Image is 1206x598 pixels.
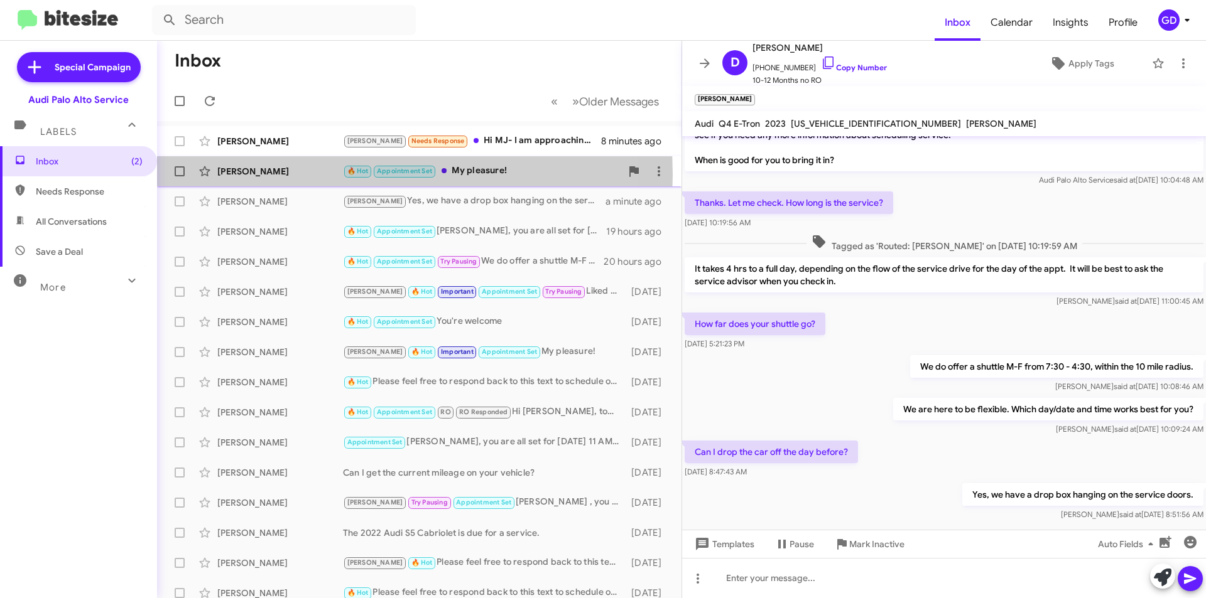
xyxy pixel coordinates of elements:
button: Apply Tags [1017,52,1146,75]
a: Copy Number [821,63,887,72]
button: Previous [543,88,565,114]
span: [PERSON_NAME] [347,287,403,296]
span: 10-12 Months no RO [752,74,887,87]
div: [DATE] [625,406,671,419]
button: GD [1148,9,1192,31]
div: [DATE] [625,436,671,449]
p: It takes 4 hrs to a full day, depending on the flow of the service drive for the day of the appt.... [685,257,1203,292]
span: said at [1114,382,1136,391]
div: Audi Palo Alto Service [28,93,129,106]
span: [PHONE_NUMBER] [752,55,887,74]
span: Older Messages [579,95,659,109]
span: 🔥 Hot [411,558,433,567]
div: 8 minutes ago [601,135,671,147]
div: [PERSON_NAME], you are all set for [DATE] 11 AM. We will see you then and hope you have a wonderf... [343,435,625,449]
div: [PERSON_NAME], you are all set for [DATE] 3:45 PM. We will see you then and hope you have a wonde... [343,224,606,238]
div: [PERSON_NAME] [217,286,343,298]
div: We do offer a shuttle M-F from 7:30 - 4 PM, within the 10 mile radius. You're all set. [343,254,604,269]
span: D [731,53,740,73]
div: [PERSON_NAME] [217,436,343,449]
span: 🔥 Hot [347,378,369,386]
div: [PERSON_NAME] , you are all set for [DATE] 9:30 AM. We will see you then and hope you have a wond... [343,495,625,510]
div: [PERSON_NAME] [217,316,343,328]
span: Appointment Set [482,287,537,296]
span: Important [441,348,474,356]
div: [DATE] [625,316,671,328]
p: Can I drop the car off the day before? [685,440,858,463]
input: Search [152,5,416,35]
span: 🔥 Hot [347,227,369,235]
div: a minute ago [606,195,671,208]
span: Appointment Set [377,167,432,175]
button: Templates [682,533,764,555]
span: said at [1115,296,1137,306]
div: 19 hours ago [606,225,671,238]
div: [PERSON_NAME] [217,466,343,479]
div: Please feel free to respond back to this text to schedule or call us at [PHONE_NUMBER] when you a... [343,555,625,570]
div: Hi MJ- I am approaching 40,000 miles. Do you have a 40k service and what does it include and what... [343,134,601,148]
span: RO Responded [459,408,508,416]
p: How far does your shuttle go? [685,312,825,335]
span: Audi Palo Alto Service [DATE] 10:04:48 AM [1039,175,1203,184]
span: said at [1114,175,1136,184]
div: [DATE] [625,376,671,388]
span: [PERSON_NAME] [DATE] 10:09:24 AM [1056,424,1203,434]
span: Appointment Set [377,257,432,265]
span: said at [1119,510,1141,519]
span: [PERSON_NAME] [DATE] 8:51:56 AM [1061,510,1203,519]
span: Mark Inactive [849,533,905,555]
span: More [40,282,66,293]
div: [PERSON_NAME] [217,557,343,569]
span: Try Pausing [545,287,582,296]
span: Needs Response [411,137,465,145]
div: [DATE] [625,526,671,539]
div: [PERSON_NAME] [217,346,343,358]
span: 🔥 Hot [347,167,369,175]
div: [PERSON_NAME] [217,496,343,509]
span: Needs Response [36,185,143,198]
nav: Page navigation example [544,88,666,114]
span: [DATE] 8:47:43 AM [685,467,747,476]
span: Audi [695,118,714,129]
span: [PERSON_NAME] [DATE] 11:00:45 AM [1057,296,1203,306]
span: Appointment Set [377,318,432,326]
span: Save a Deal [36,245,83,258]
div: Can I get the current mileage on your vehicle? [343,466,625,479]
span: [PERSON_NAME] [347,498,403,506]
span: [PERSON_NAME] [DATE] 10:08:46 AM [1055,382,1203,391]
span: Appointment Set [347,438,403,446]
span: [PERSON_NAME] [347,137,403,145]
div: [PERSON_NAME] [217,376,343,388]
span: All Conversations [36,215,107,228]
span: [PERSON_NAME] [966,118,1036,129]
span: [US_VEHICLE_IDENTIFICATION_NUMBER] [791,118,961,129]
span: [PERSON_NAME] [347,348,403,356]
div: Hi [PERSON_NAME], took my car in this morning for service. I was given an estimate of $567.95. I ... [343,405,625,419]
span: Apply Tags [1068,52,1114,75]
button: Pause [764,533,824,555]
div: The 2022 Audi S5 Cabriolet is due for a service. [343,526,625,539]
span: Profile [1099,4,1148,41]
span: Try Pausing [440,257,477,265]
span: Important [441,287,474,296]
span: 🔥 Hot [347,408,369,416]
div: [PERSON_NAME] [217,195,343,208]
span: said at [1114,424,1136,434]
h1: Inbox [175,51,221,71]
span: Insights [1043,4,1099,41]
a: Special Campaign [17,52,141,82]
span: 🔥 Hot [347,589,369,597]
span: » [572,93,579,109]
div: My pleasure! [343,344,625,359]
span: Appointment Set [377,227,432,235]
div: [PERSON_NAME] [217,406,343,419]
span: 🔥 Hot [347,318,369,326]
span: Tagged as 'Routed: [PERSON_NAME]' on [DATE] 10:19:59 AM [807,234,1082,252]
span: Templates [692,533,754,555]
span: Pause [790,533,814,555]
div: [PERSON_NAME] [217,225,343,238]
span: 🔥 Hot [411,348,433,356]
div: [PERSON_NAME] [217,526,343,539]
div: [PERSON_NAME] [217,255,343,268]
span: [PERSON_NAME] [347,558,403,567]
